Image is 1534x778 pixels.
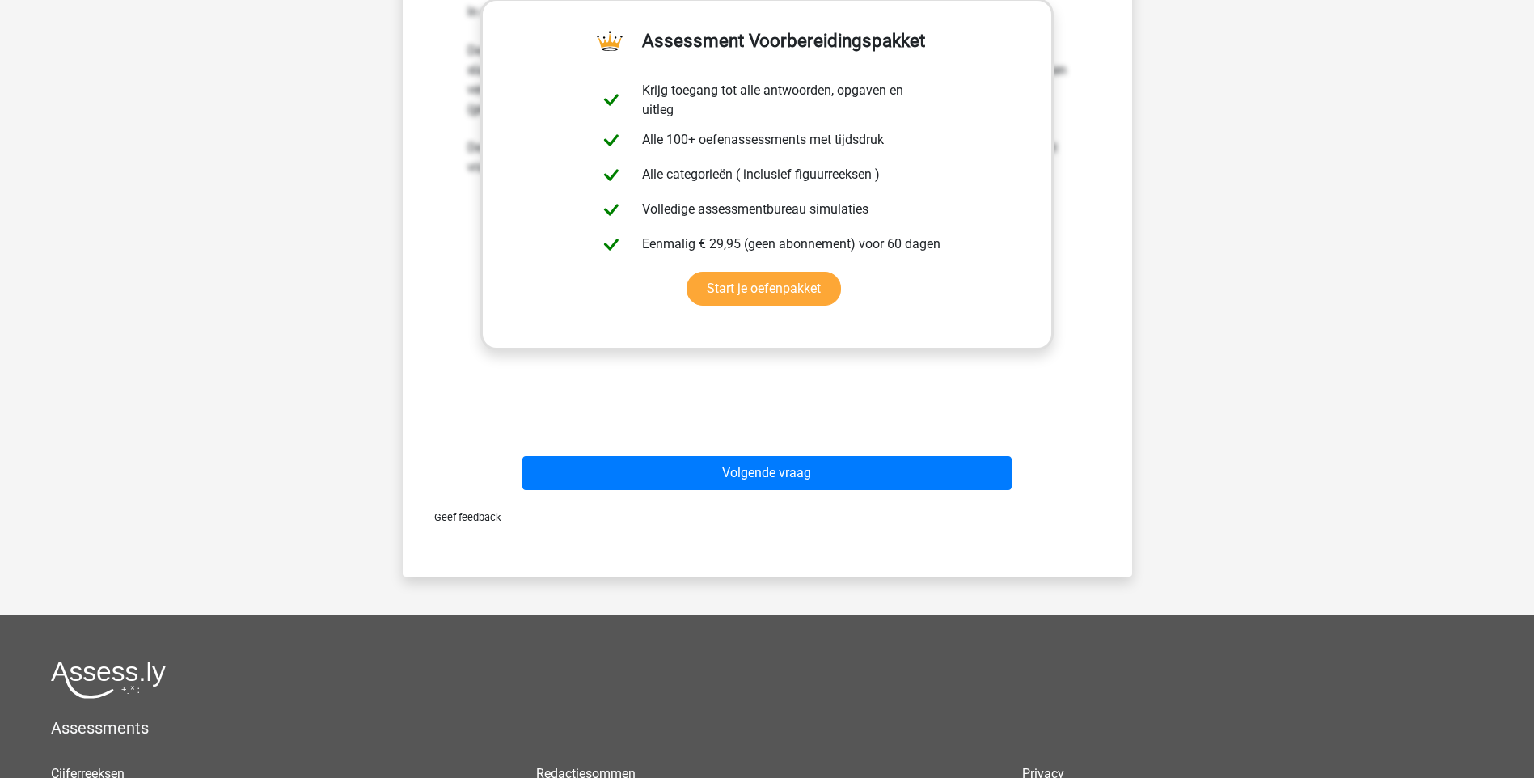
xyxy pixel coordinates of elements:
span: Geef feedback [421,511,501,523]
h5: Assessments [51,718,1483,738]
a: Start je oefenpakket [687,272,841,306]
button: Volgende vraag [522,456,1012,490]
img: Assessly logo [51,661,166,699]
